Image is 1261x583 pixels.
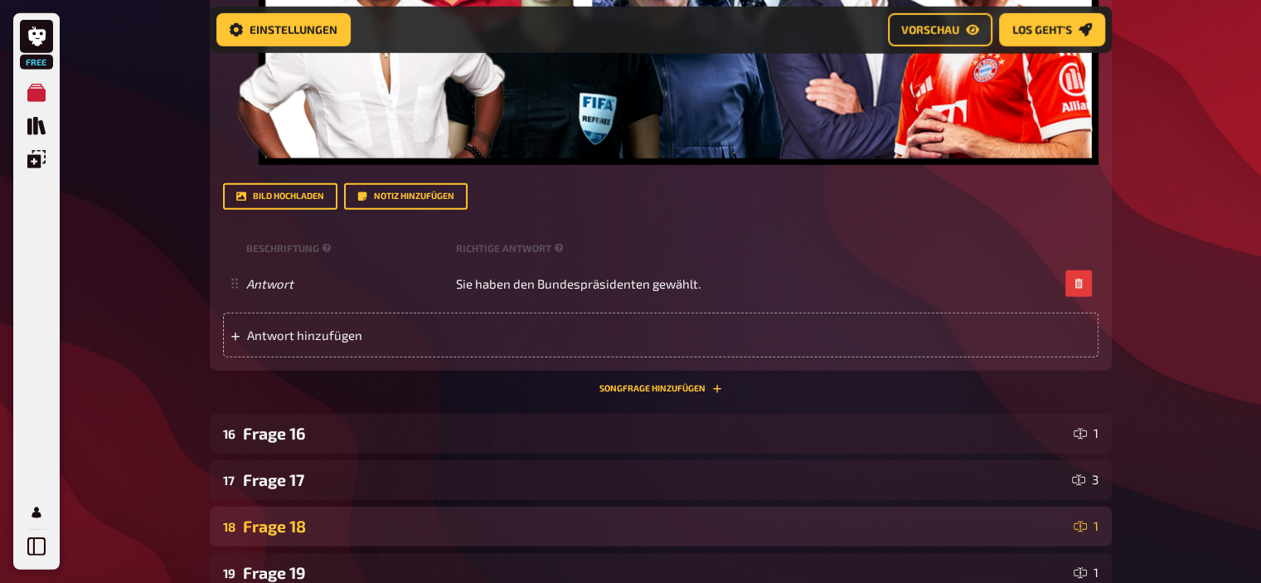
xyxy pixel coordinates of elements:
span: Sie haben den Bundespräsidenten gewählt. [456,276,701,291]
button: Songfrage hinzufügen [599,384,722,394]
span: Free [22,57,51,67]
a: Meine Quizze [20,76,53,109]
a: Mein Konto [20,496,53,529]
a: Einstellungen [216,13,351,46]
div: 1 [1074,520,1099,533]
i: Antwort [246,276,293,291]
a: Los geht's [999,13,1105,46]
a: Vorschau [888,13,992,46]
div: Frage 17 [243,470,1065,489]
span: Einstellungen [250,24,337,36]
div: 17 [223,473,236,488]
span: Antwort hinzufügen [247,328,505,343]
div: 1 [1074,566,1099,580]
div: Frage 16 [243,424,1067,443]
div: 19 [223,566,236,581]
small: Beschriftung [246,241,449,255]
div: Frage 19 [243,563,1067,582]
span: Los geht's [1012,24,1072,36]
div: Frage 18 [243,517,1067,536]
small: Richtige Antwort [456,241,567,255]
div: 3 [1072,474,1099,487]
div: 16 [223,426,236,441]
div: 18 [223,519,236,534]
button: Notiz hinzufügen [344,183,468,210]
a: Einblendungen [20,143,53,176]
button: Bild hochladen [223,183,337,210]
span: Vorschau [901,24,959,36]
div: 1 [1074,427,1099,440]
a: Quiz Sammlung [20,109,53,143]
